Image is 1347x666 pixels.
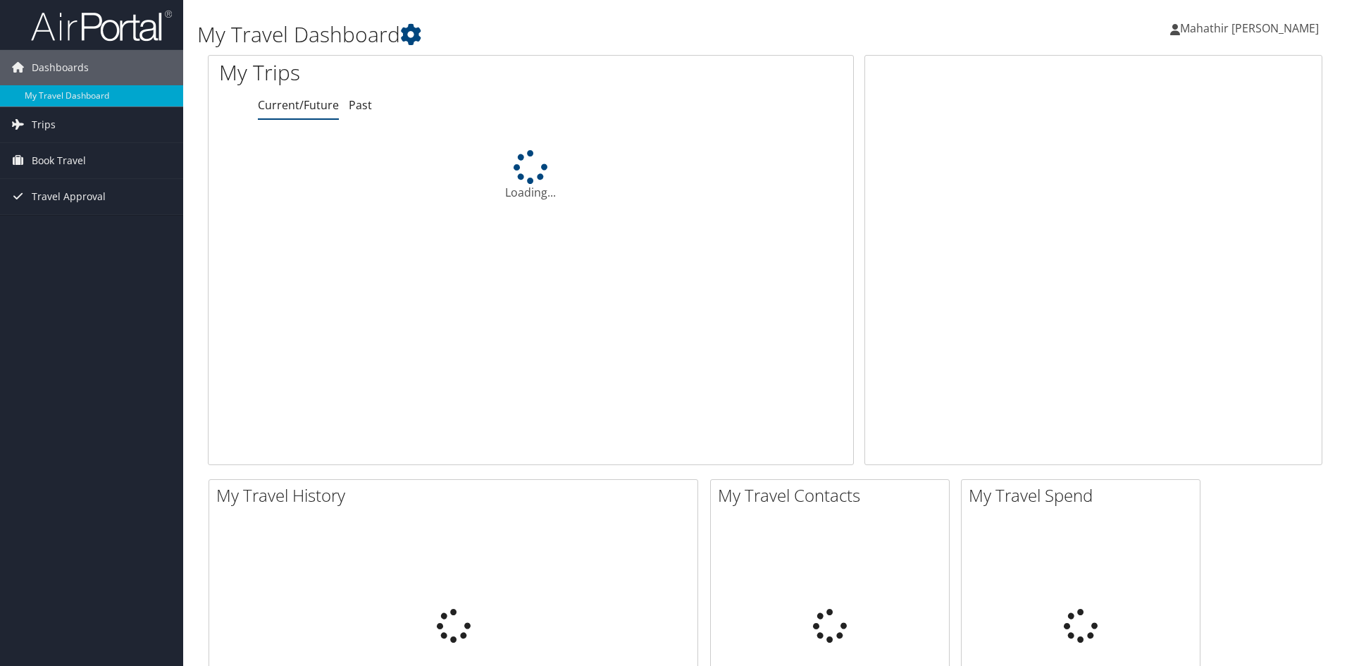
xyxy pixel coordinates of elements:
a: Past [349,97,372,113]
h2: My Travel Spend [969,483,1200,507]
h1: My Travel Dashboard [197,20,955,49]
a: Current/Future [258,97,339,113]
a: Mahathir [PERSON_NAME] [1170,7,1333,49]
span: Dashboards [32,50,89,85]
img: airportal-logo.png [31,9,172,42]
span: Travel Approval [32,179,106,214]
span: Book Travel [32,143,86,178]
span: Mahathir [PERSON_NAME] [1180,20,1319,36]
h2: My Travel Contacts [718,483,949,507]
div: Loading... [209,150,853,201]
span: Trips [32,107,56,142]
h1: My Trips [219,58,574,87]
h2: My Travel History [216,483,697,507]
